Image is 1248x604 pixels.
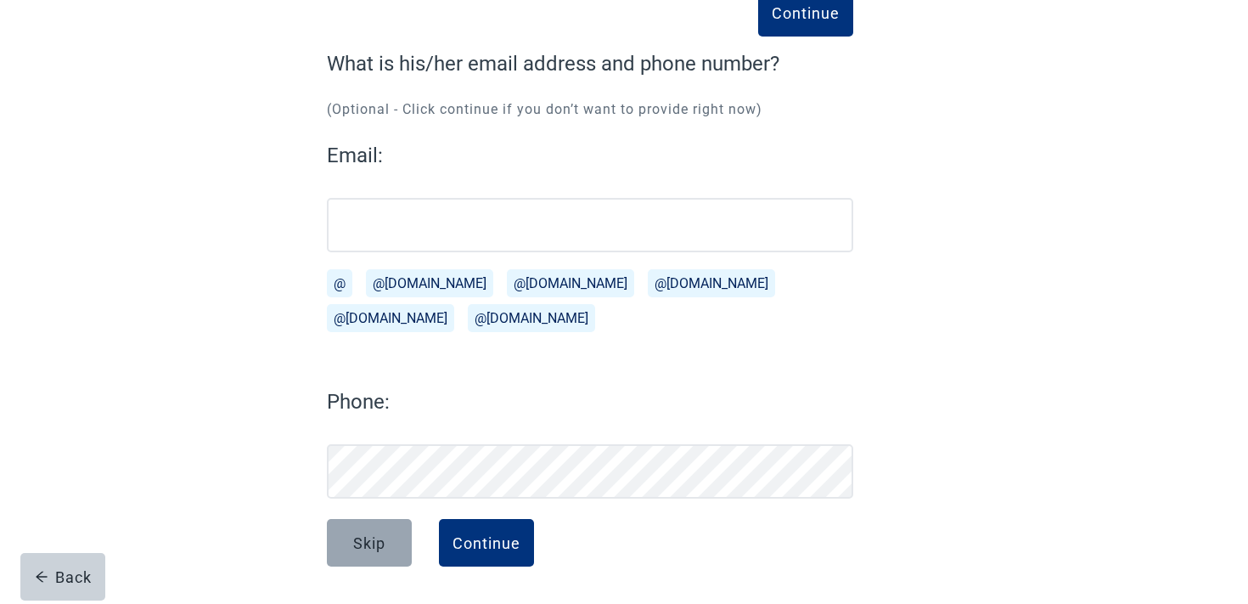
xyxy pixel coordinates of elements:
button: Add @gmail.com to email address [366,269,493,297]
button: Continue [439,519,534,567]
button: Skip [327,519,412,567]
button: Add @sbcglobal.net to email address [468,304,595,332]
label: What is his/her email address and phone number? [327,48,853,79]
button: Add @hotmail.com to email address [327,304,454,332]
button: Add @ to email address [327,269,352,297]
button: Add @outlook.com to email address [507,269,634,297]
label: Phone: [327,387,853,417]
p: (Optional - Click continue if you don’t want to provide right now) [327,99,853,120]
div: Skip [353,534,385,551]
div: Continue [772,4,840,21]
label: Email: [327,140,853,171]
div: Back [35,568,92,585]
span: arrow-left [35,570,48,584]
button: Add @yahoo.com to email address [648,269,775,297]
button: arrow-leftBack [20,553,105,601]
div: Continue [453,534,520,551]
